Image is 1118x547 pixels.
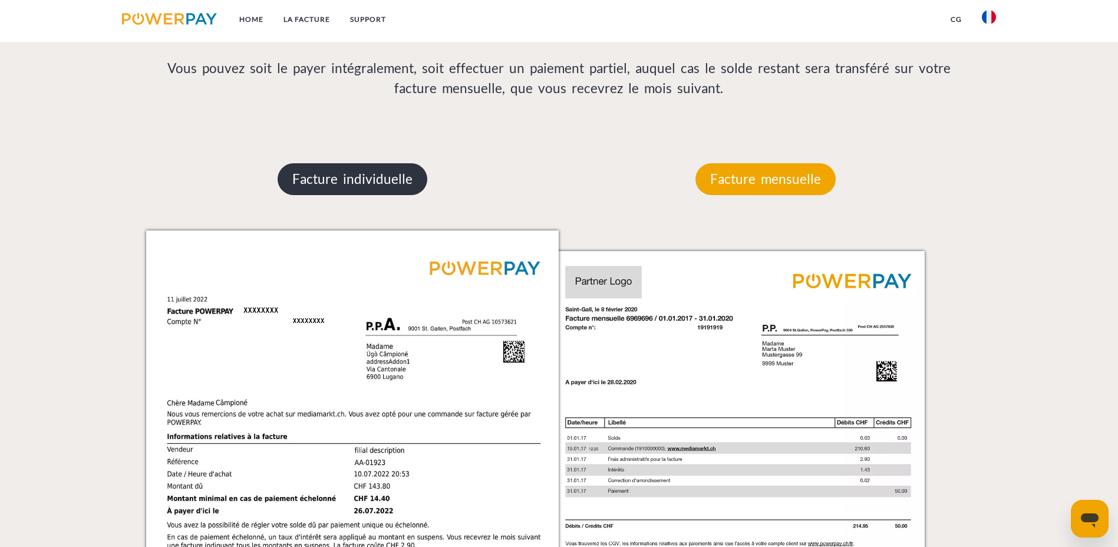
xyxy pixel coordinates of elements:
a: LA FACTURE [273,9,340,30]
a: Support [340,9,396,30]
p: Facture mensuelle [695,163,836,195]
p: Vous pouvez soit le payer intégralement, soit effectuer un paiement partiel, auquel cas le solde ... [146,58,972,98]
a: Home [229,9,273,30]
a: CG [941,9,972,30]
p: Facture individuelle [278,163,427,195]
img: fr [982,10,996,24]
img: logo-powerpay.svg [122,13,217,25]
iframe: Bouton de lancement de la fenêtre de messagerie [1071,500,1109,538]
